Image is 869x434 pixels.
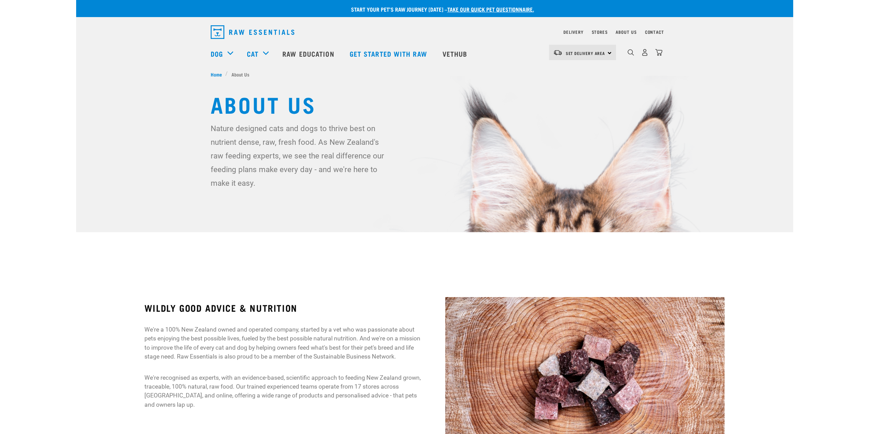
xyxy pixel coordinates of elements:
img: user.png [641,49,648,56]
img: van-moving.png [553,50,562,56]
h1: About Us [211,92,659,116]
a: Vethub [436,40,476,67]
a: take our quick pet questionnaire. [447,8,534,11]
a: Cat [247,48,258,59]
a: Dog [211,48,223,59]
span: Home [211,71,222,78]
img: Raw Essentials Logo [211,25,294,39]
p: Nature designed cats and dogs to thrive best on nutrient dense, raw, fresh food. As New Zealand's... [211,122,390,190]
nav: dropdown navigation [76,40,793,67]
a: Delivery [563,31,583,33]
p: Start your pet’s raw journey [DATE] – [81,5,798,13]
a: Contact [645,31,664,33]
a: Stores [592,31,608,33]
a: About Us [616,31,636,33]
a: Get started with Raw [343,40,436,67]
img: home-icon-1@2x.png [628,49,634,56]
a: Raw Education [276,40,342,67]
img: home-icon@2x.png [655,49,662,56]
span: Set Delivery Area [566,52,605,54]
a: Home [211,71,226,78]
nav: dropdown navigation [205,23,664,42]
nav: breadcrumbs [211,71,659,78]
p: We're recognised as experts, with an evidence-based, scientific approach to feeding New Zealand g... [144,373,424,409]
p: We're a 100% New Zealand owned and operated company, started by a vet who was passionate about pe... [144,325,424,361]
h3: WILDLY GOOD ADVICE & NUTRITION [144,303,424,313]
